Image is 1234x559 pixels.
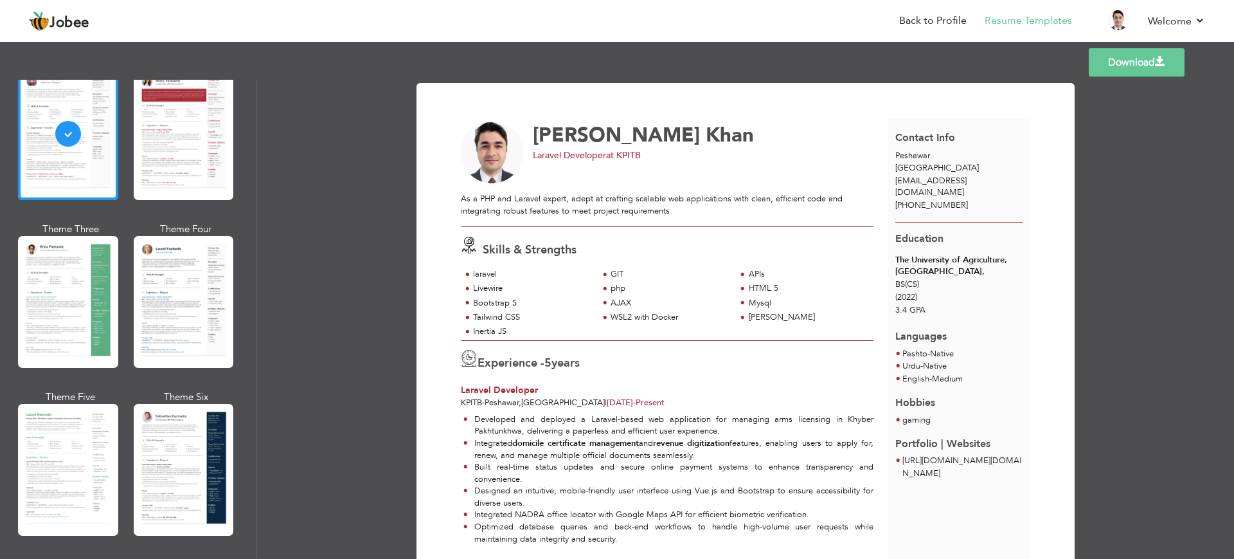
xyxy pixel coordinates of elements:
div: Theme Four [136,223,237,236]
div: Tailwind CSS [473,311,591,324]
span: [GEOGRAPHIC_DATA] [895,162,979,174]
div: Theme Five [21,390,121,404]
span: Education [895,232,943,246]
a: Jobee [29,11,89,32]
img: Profile Img [1108,10,1129,30]
strong: domicile certificate management [512,437,639,449]
a: Resume Templates [985,14,1072,28]
div: Bootstrap 5 [473,297,591,309]
span: (2022) [895,291,917,303]
span: gaming [902,414,931,426]
span: Jobee [49,16,89,30]
div: Inertia JS [473,325,591,338]
li: Native [902,348,954,361]
span: | [605,397,607,408]
li: Designed an intuitive, mobile-friendly user interface using Vue.js and Bootstrap to ensure access... [463,485,873,509]
span: Portfolio | Websites [895,437,990,451]
li: Medium [902,373,963,386]
li: Integrated NADRA office locator with Google Maps API for efficient biometric verification. [463,509,873,521]
span: Laravel Developer [533,149,606,161]
div: The University of Agriculture, [GEOGRAPHIC_DATA], [895,254,1023,278]
span: , [519,397,521,408]
span: KPITB [461,397,482,408]
div: As a PHP and Laravel expert, adept at crafting scalable web applications with clean, efficient co... [461,193,873,217]
a: Back to Profile [899,14,967,28]
div: Theme Six [136,390,237,404]
span: - [929,373,932,385]
img: jobee.io [29,11,49,32]
span: [PERSON_NAME] [533,122,700,149]
span: Hobbies [895,396,935,410]
div: php [611,282,728,295]
div: WSL2 with Docker [611,311,728,324]
span: - [633,397,636,408]
span: Skills & Strengths [483,242,577,258]
div: Mysql [749,297,866,309]
span: [EMAIL_ADDRESS][DOMAIN_NAME] [895,175,967,199]
div: AJAX [611,297,728,309]
a: [URL][DOMAIN_NAME][DOMAIN_NAME] [902,455,1021,479]
span: Experience - [478,355,544,371]
li: Optimized database queries and back-end workflows to handle high-volume user requests while maint... [463,521,873,545]
div: Theme Three [21,223,121,236]
div: HTML 5 [749,282,866,295]
span: - [482,397,485,408]
span: 3.4 GPA [895,304,925,316]
span: Present [607,397,665,408]
span: [DATE] [607,397,636,408]
span: English [902,373,929,385]
span: 5 [544,355,551,371]
label: years [544,355,580,372]
img: No image [461,121,524,184]
a: Welcome [1148,14,1205,29]
a: Download [1089,48,1185,77]
li: Integrated and features, enabling users to apply for, renew, and manage multiple official documen... [463,437,873,461]
span: Languages [895,320,947,344]
div: GIT [611,268,728,280]
span: Contact Info [895,131,955,145]
div: [PERSON_NAME] [749,311,866,324]
span: at KPITB [606,149,641,161]
span: Urdu [902,360,920,372]
span: - [920,360,923,372]
span: - [927,348,930,360]
div: laravel [473,268,591,280]
span: [PHONE_NUMBER] [895,199,968,211]
span: Laravel Developer [461,384,538,396]
span: Peshawar [895,150,930,161]
span: BS(CS) [895,279,919,290]
li: Built real-time status updates and secure online payment systems to enhance transparency and conv... [463,461,873,485]
div: APIs [749,268,866,280]
li: Native [902,360,963,373]
span: Pashto [902,348,927,360]
span: Peshawar [485,397,519,408]
span: [GEOGRAPHIC_DATA] [521,397,605,408]
strong: revenue digitization [653,437,729,449]
div: Livewire [473,282,591,295]
span: Khan [706,122,754,149]
li: Developed and deployed a Laravel-based web application for managing arms licensing in Khyber Pakh... [463,414,873,437]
